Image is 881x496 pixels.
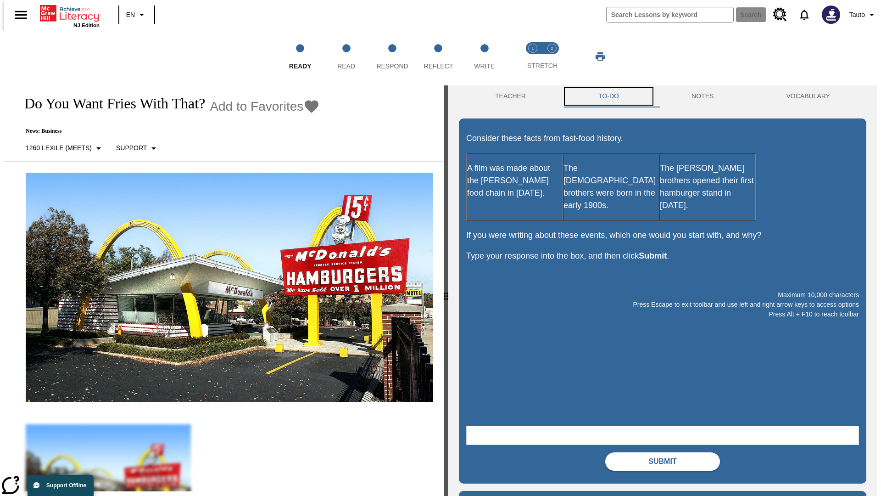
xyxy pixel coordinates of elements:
[849,10,865,20] span: Tauto
[519,31,546,82] button: Stretch Read step 1 of 2
[466,132,859,145] p: Consider these facts from fast-food history.
[531,46,534,51] text: 1
[424,62,453,70] span: Reflect
[210,98,320,114] button: Add to Favorites - Do You Want Fries With That?
[112,140,163,157] button: Scaffolds, Support
[319,31,373,82] button: Read step 2 of 5
[551,46,553,51] text: 2
[116,143,147,153] p: Support
[467,162,563,199] p: A film was made about the [PERSON_NAME] food chain in [DATE].
[655,85,750,107] button: NOTES
[73,23,100,28] span: NJ Edition
[15,128,320,135] p: News: Business
[210,99,303,114] span: Add to Favorites
[466,290,859,300] p: Maximum 10,000 characters
[273,31,327,82] button: Ready step 1 of 5
[466,229,859,242] p: If you were writing about these events, which one would you start with, and why?
[459,85,866,107] div: Instructional Panel Tabs
[15,95,205,112] h1: Do You Want Fries With That?
[28,475,94,496] button: Support Offline
[466,310,859,319] p: Press Alt + F10 to reach toolbar
[26,173,433,402] img: One of the first McDonald's stores, with the iconic red sign and golden arches.
[605,452,720,471] button: Submit
[562,85,655,107] button: TO-DO
[448,85,877,496] div: activity
[22,140,108,157] button: Select Lexile, 1260 Lexile (Meets)
[768,2,792,27] a: Resource Center, Will open in new tab
[822,6,840,24] img: Avatar
[444,85,448,496] div: Press Enter or Spacebar and then press right and left arrow keys to move the slider
[539,31,565,82] button: Stretch Respond step 2 of 2
[366,31,419,82] button: Respond step 3 of 5
[585,48,615,65] button: Print
[466,250,859,262] p: Type your response into the box, and then click .
[466,300,859,310] p: Press Escape to exit toolbar and use left and right arrow keys to access options
[527,62,558,69] span: STRETCH
[816,3,846,27] button: Select a new avatar
[4,7,134,16] body: Maximum 10,000 characters Press Escape to exit toolbar and use left and right arrow keys to acces...
[376,62,408,70] span: Respond
[26,143,92,153] p: 1260 Lexile (Meets)
[607,7,733,22] input: search field
[846,6,881,23] button: Profile/Settings
[458,31,511,82] button: Write step 5 of 5
[7,1,34,28] button: Open side menu
[40,3,100,28] div: Home
[46,482,86,489] span: Support Offline
[639,251,667,260] strong: Submit
[122,6,151,23] button: Language: EN, Select a language
[792,3,816,27] a: Notifications
[289,62,312,70] span: Ready
[459,85,562,107] button: Teacher
[563,162,659,212] p: The [DEMOGRAPHIC_DATA] brothers were born in the early 1900s.
[474,62,495,70] span: Write
[4,85,444,491] div: reading
[750,85,866,107] button: VOCABULARY
[337,62,355,70] span: Read
[126,10,135,20] span: EN
[660,162,755,212] p: The [PERSON_NAME] brothers opened their first hamburger stand in [DATE].
[412,31,465,82] button: Reflect step 4 of 5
